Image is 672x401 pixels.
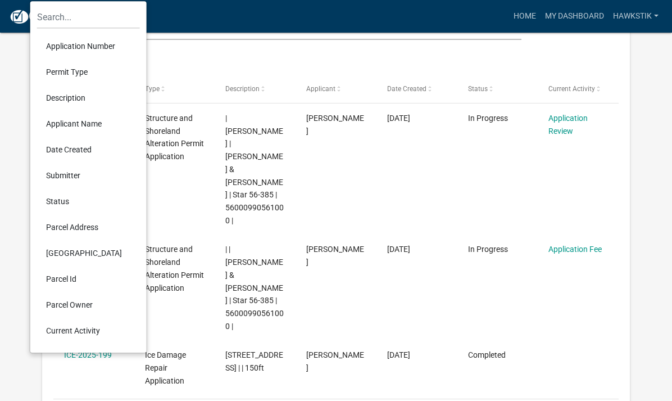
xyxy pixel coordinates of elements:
[37,163,140,188] li: Submitter
[306,114,364,136] span: Stacy Roth
[145,245,204,292] span: Structure and Shoreland Alteration Permit Application
[387,114,410,123] span: 09/02/2025
[296,75,376,102] datatable-header-cell: Applicant
[37,111,140,137] li: Applicant Name
[376,75,457,102] datatable-header-cell: Date Created
[306,350,364,372] span: Stacy Roth
[37,33,140,59] li: Application Number
[37,240,140,266] li: [GEOGRAPHIC_DATA]
[548,245,602,254] a: Application Fee
[145,114,204,161] span: Structure and Shoreland Alteration Permit Application
[37,6,140,29] input: Search...
[541,6,609,27] a: My Dashboard
[225,85,260,93] span: Description
[37,188,140,214] li: Status
[134,75,215,102] datatable-header-cell: Type
[145,350,186,385] span: Ice Damage Repair Application
[37,137,140,163] li: Date Created
[538,75,619,102] datatable-header-cell: Current Activity
[457,75,538,102] datatable-header-cell: Status
[468,245,508,254] span: In Progress
[306,85,335,93] span: Applicant
[37,318,140,344] li: Current Activity
[609,6,663,27] a: Hawkstik
[306,245,364,267] span: Stacy Roth
[548,85,595,93] span: Current Activity
[64,350,112,359] a: ICE-2025-199
[215,75,296,102] datatable-header-cell: Description
[387,350,410,359] span: 06/13/2025
[37,266,140,292] li: Parcel Id
[225,114,284,225] span: | Emma Swenson | STACY L ROTH & STACEY C LEHR | Star 56-385 | 56000990561000 |
[387,245,410,254] span: 09/02/2025
[225,245,284,331] span: | | STACY L ROTH & STACEY C LEHR | Star 56-385 | 56000990561000 |
[468,114,508,123] span: In Progress
[37,214,140,240] li: Parcel Address
[387,85,426,93] span: Date Created
[37,59,140,85] li: Permit Type
[145,85,160,93] span: Type
[468,85,488,93] span: Status
[548,114,588,136] a: Application Review
[37,85,140,111] li: Description
[225,350,283,372] span: 33421 VICS BEACH RD | | 150ft
[37,292,140,318] li: Parcel Owner
[468,350,506,359] span: Completed
[509,6,541,27] a: Home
